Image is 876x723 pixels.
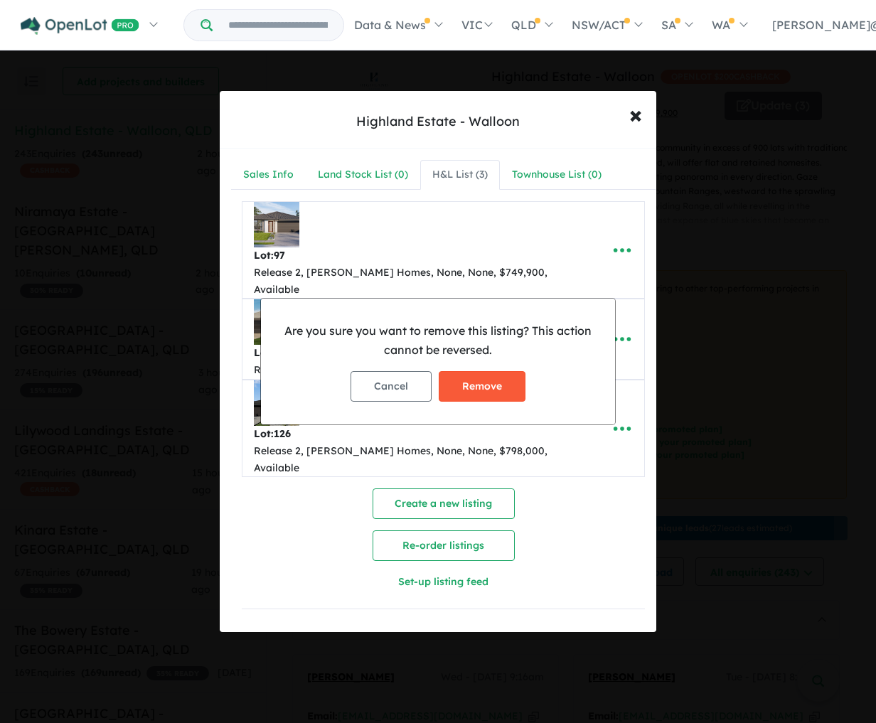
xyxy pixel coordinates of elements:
[439,371,525,402] button: Remove
[351,371,432,402] button: Cancel
[215,10,341,41] input: Try estate name, suburb, builder or developer
[21,17,139,35] img: Openlot PRO Logo White
[272,321,604,360] p: Are you sure you want to remove this listing? This action cannot be reversed.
